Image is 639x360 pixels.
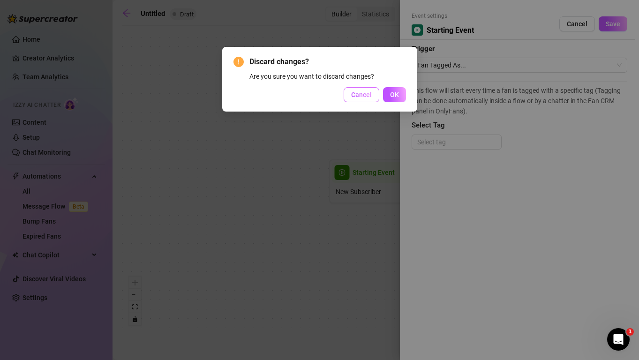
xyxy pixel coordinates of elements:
[344,87,379,102] button: Cancel
[233,57,244,67] span: exclamation-circle
[390,91,399,98] span: OK
[607,328,630,351] iframe: Intercom live chat
[249,56,406,67] span: Discard changes?
[383,87,406,102] button: OK
[351,91,372,98] span: Cancel
[249,71,406,82] div: Are you sure you want to discard changes?
[626,328,634,336] span: 1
